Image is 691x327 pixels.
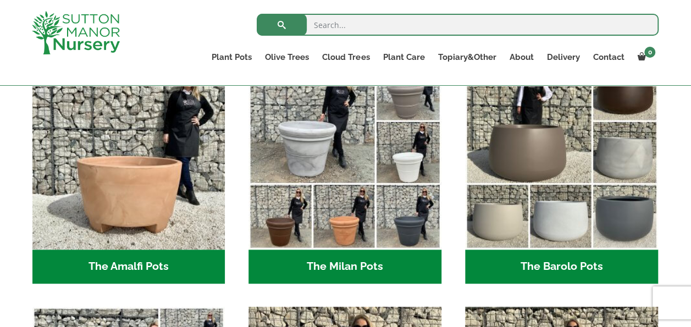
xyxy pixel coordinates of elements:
span: 0 [644,47,655,58]
h2: The Amalfi Pots [32,250,225,284]
a: Plant Pots [205,49,258,65]
a: About [502,49,540,65]
img: logo [32,11,120,54]
a: Visit product category The Barolo Pots [465,57,658,284]
a: Cloud Trees [316,49,376,65]
a: Visit product category The Milan Pots [248,57,441,284]
h2: The Barolo Pots [465,250,658,284]
img: The Barolo Pots [465,57,658,250]
a: Visit product category The Amalfi Pots [32,57,225,284]
a: Contact [586,49,631,65]
a: Delivery [540,49,586,65]
a: Topiary&Other [431,49,502,65]
img: The Milan Pots [248,57,441,250]
h2: The Milan Pots [248,250,441,284]
img: The Amalfi Pots [32,57,225,250]
a: 0 [631,49,659,65]
a: Plant Care [376,49,431,65]
a: Olive Trees [258,49,316,65]
input: Search... [257,14,659,36]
